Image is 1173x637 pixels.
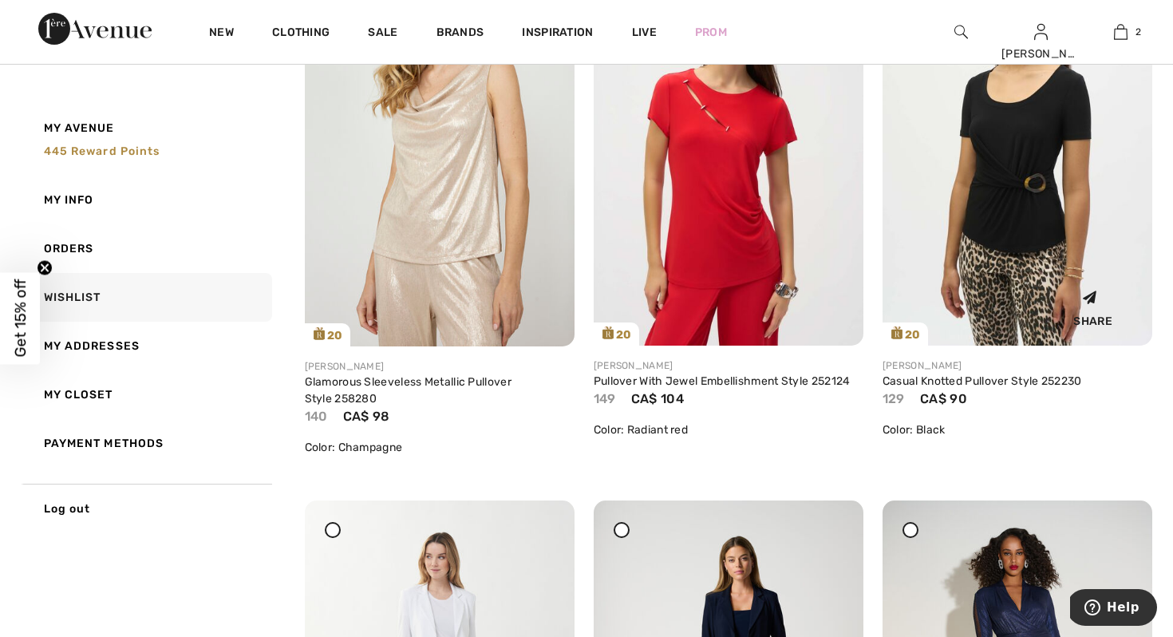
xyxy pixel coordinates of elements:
a: Pullover With Jewel Embellishment Style 252124 [594,374,851,388]
img: 1ère Avenue [38,13,152,45]
a: Prom [695,24,727,41]
span: My Avenue [44,120,115,136]
img: search the website [954,22,968,42]
img: My Info [1034,22,1048,42]
span: 149 [594,391,616,406]
a: Orders [21,224,272,273]
a: Payment Methods [21,419,272,468]
div: Color: Radiant red [594,421,863,438]
div: [PERSON_NAME] [1001,45,1080,62]
a: Sale [368,26,397,42]
div: Share [1045,277,1140,334]
span: Inspiration [522,26,593,42]
a: Glamorous Sleeveless Metallic Pullover Style 258280 [305,375,511,406]
a: Casual Knotted Pullover Style 252230 [883,374,1082,388]
a: New [209,26,234,42]
a: Live [632,24,657,41]
div: [PERSON_NAME] [305,359,575,374]
span: 2 [1135,25,1141,39]
a: 2 [1081,22,1159,42]
div: Color: Champagne [305,439,575,456]
a: Wishlist [21,273,272,322]
div: [PERSON_NAME] [594,358,863,373]
a: My Info [21,176,272,224]
span: 129 [883,391,905,406]
iframe: Opens a widget where you can find more information [1070,589,1157,629]
a: My Addresses [21,322,272,370]
div: [PERSON_NAME] [883,358,1152,373]
span: Get 15% off [11,279,30,358]
a: Log out [21,484,272,533]
img: My Bag [1114,22,1128,42]
a: My Closet [21,370,272,419]
span: 445 Reward points [44,144,160,158]
a: Sign In [1034,24,1048,39]
a: Clothing [272,26,330,42]
span: 140 [305,409,328,424]
span: CA$ 104 [631,391,684,406]
button: Close teaser [37,260,53,276]
div: Color: Black [883,421,1152,438]
span: CA$ 90 [920,391,967,406]
a: Brands [436,26,484,42]
span: CA$ 98 [343,409,390,424]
